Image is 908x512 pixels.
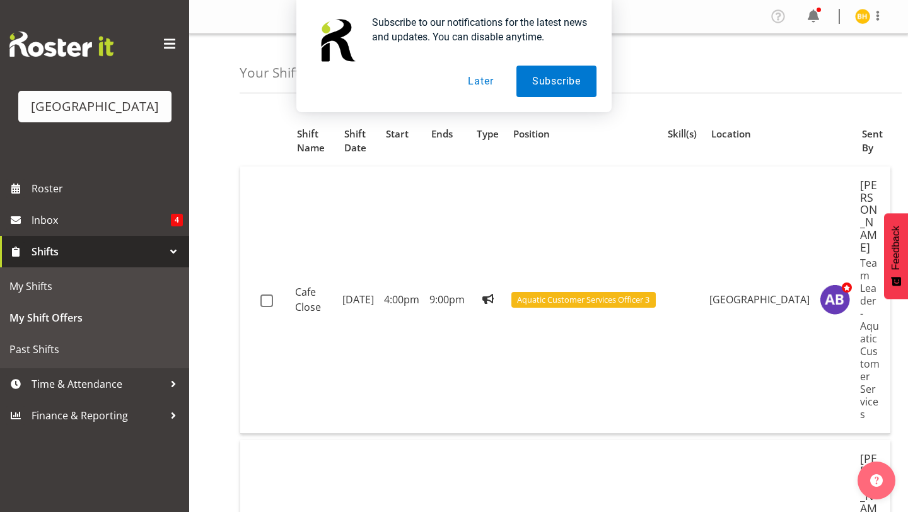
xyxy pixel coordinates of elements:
[3,334,186,365] a: Past Shifts
[362,15,597,44] div: Subscribe to our notifications for the latest news and updates. You can disable anytime.
[386,127,409,141] span: Start
[513,127,550,141] span: Position
[668,127,697,141] span: Skill(s)
[337,166,379,434] td: [DATE]
[344,127,371,156] span: Shift Date
[32,211,171,230] span: Inbox
[870,474,883,487] img: help-xxl-2.png
[452,66,509,97] button: Later
[311,15,362,66] img: notification icon
[9,340,180,359] span: Past Shifts
[884,213,908,299] button: Feedback - Show survey
[820,284,850,315] img: amber-jade-brass10310.jpg
[890,226,902,270] span: Feedback
[431,127,453,141] span: Ends
[32,375,164,393] span: Time & Attendance
[516,66,597,97] button: Subscribe
[379,166,424,434] td: 4:00pm
[290,166,337,434] td: Cafe Close
[32,242,164,261] span: Shifts
[517,294,649,306] span: Aquatic Customer Services Officer 3
[171,214,183,226] span: 4
[860,179,880,254] h5: [PERSON_NAME]
[9,308,180,327] span: My Shift Offers
[3,302,186,334] a: My Shift Offers
[704,166,815,434] td: [GEOGRAPHIC_DATA]
[477,127,499,141] span: Type
[9,277,180,296] span: My Shifts
[3,271,186,302] a: My Shifts
[32,406,164,425] span: Finance & Reporting
[297,127,330,156] span: Shift Name
[862,127,883,156] span: Sent By
[711,127,751,141] span: Location
[32,179,183,198] span: Roster
[860,257,880,421] p: Team Leader - Aquatic Customer Services
[424,166,470,434] td: 9:00pm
